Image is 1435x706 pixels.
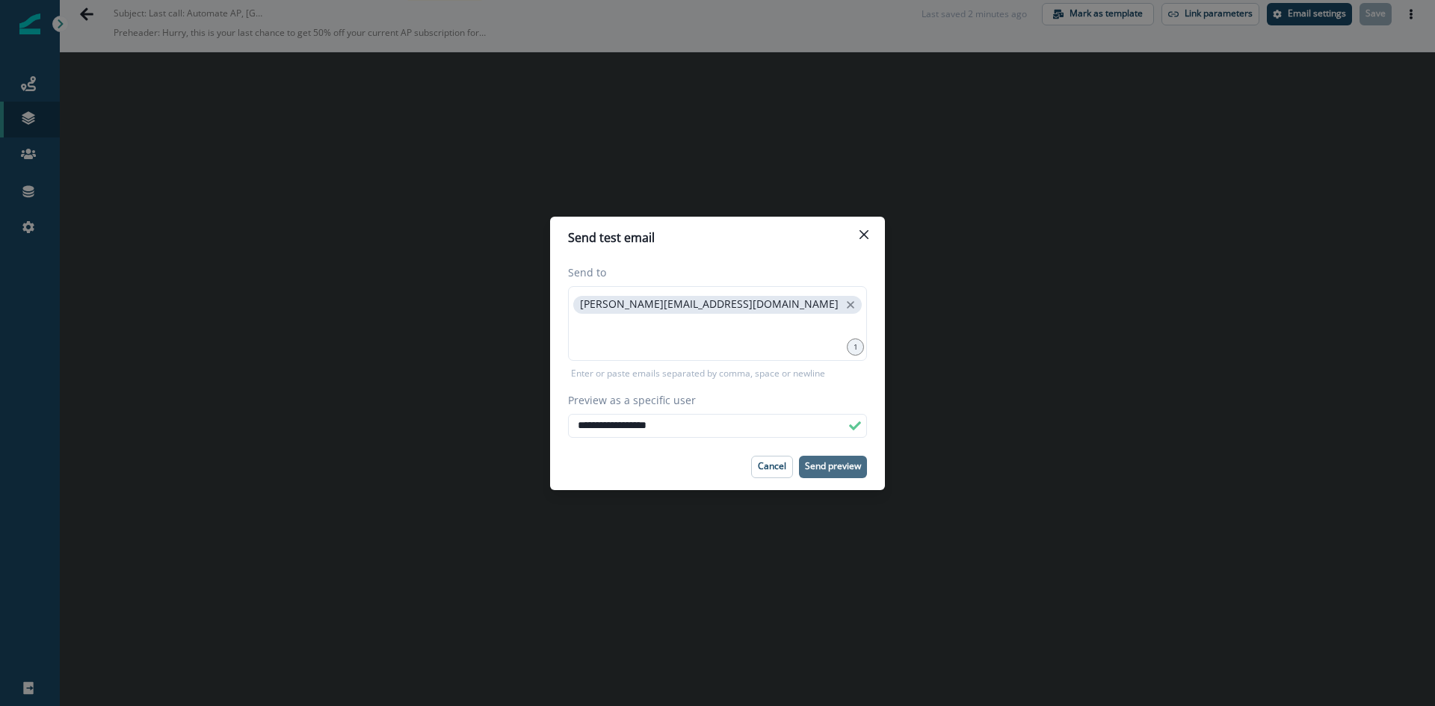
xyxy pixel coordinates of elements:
[568,264,858,280] label: Send to
[758,461,786,471] p: Cancel
[751,456,793,478] button: Cancel
[805,461,861,471] p: Send preview
[799,456,867,478] button: Send preview
[568,229,655,247] p: Send test email
[568,392,858,408] label: Preview as a specific user
[847,338,864,356] div: 1
[580,298,839,311] p: [PERSON_NAME][EMAIL_ADDRESS][DOMAIN_NAME]
[843,297,858,312] button: close
[852,223,876,247] button: Close
[568,367,828,380] p: Enter or paste emails separated by comma, space or newline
